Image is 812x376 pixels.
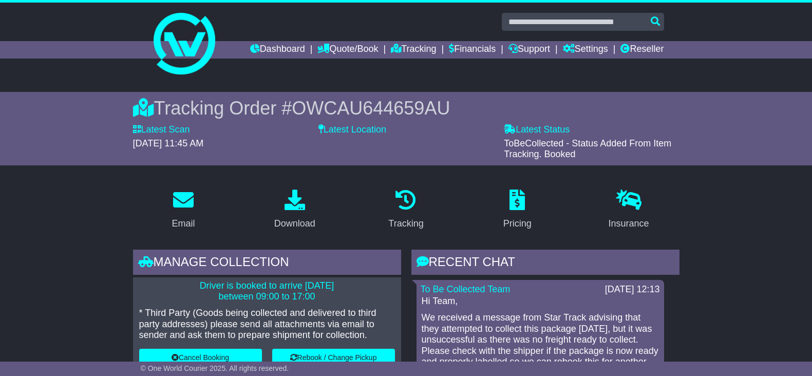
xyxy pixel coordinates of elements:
div: Manage collection [133,250,401,277]
a: Pricing [497,186,538,234]
span: [DATE] 11:45 AM [133,138,204,148]
button: Rebook / Change Pickup [272,349,395,367]
a: Tracking [391,41,436,59]
div: Tracking [388,217,423,231]
span: OWCAU644659AU [292,98,450,119]
p: Hi Team, [422,296,659,307]
div: Tracking Order # [133,97,679,119]
p: Driver is booked to arrive [DATE] between 09:00 to 17:00 [139,280,395,303]
a: Insurance [602,186,656,234]
div: Email [172,217,195,231]
div: Insurance [609,217,649,231]
label: Latest Location [318,124,386,136]
div: Download [274,217,315,231]
a: Email [165,186,201,234]
button: Cancel Booking [139,349,262,367]
a: Financials [449,41,496,59]
a: Download [268,186,322,234]
a: Reseller [620,41,664,59]
label: Latest Scan [133,124,190,136]
span: ToBeCollected - Status Added From Item Tracking. Booked [504,138,671,160]
a: Dashboard [250,41,305,59]
a: Tracking [382,186,430,234]
div: Pricing [503,217,532,231]
a: Settings [563,41,608,59]
span: © One World Courier 2025. All rights reserved. [141,364,289,372]
div: [DATE] 12:13 [605,284,660,295]
p: * Third Party (Goods being collected and delivered to third party addresses) please send all atta... [139,308,395,341]
a: Quote/Book [317,41,378,59]
a: Support [508,41,550,59]
label: Latest Status [504,124,570,136]
div: RECENT CHAT [411,250,679,277]
a: To Be Collected Team [421,284,511,294]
